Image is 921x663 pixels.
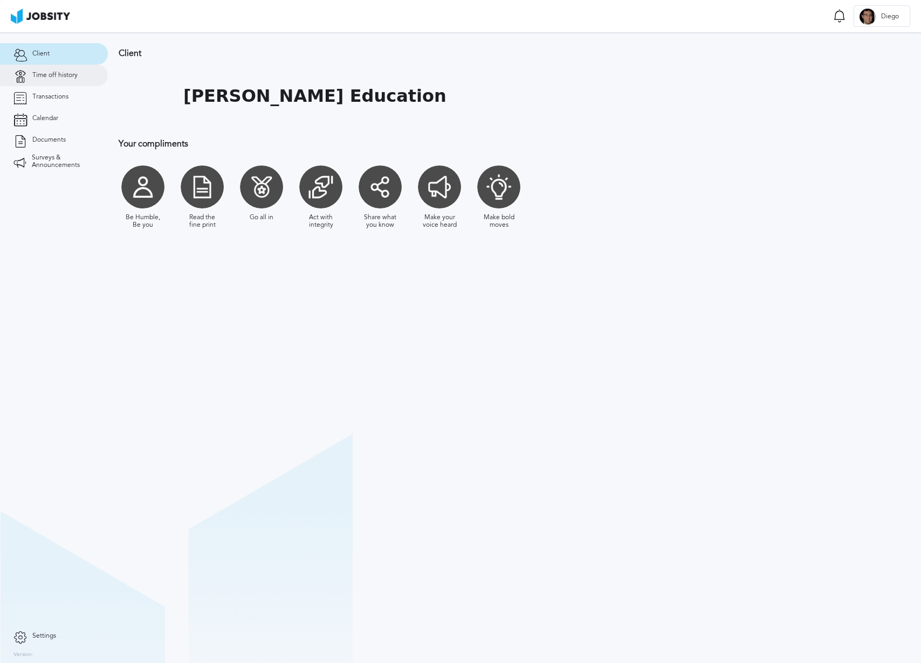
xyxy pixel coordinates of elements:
[183,86,446,106] h1: [PERSON_NAME] Education
[119,139,704,149] h3: Your compliments
[32,50,50,58] span: Client
[32,115,58,122] span: Calendar
[124,214,162,229] div: Be Humble, Be you
[32,72,78,79] span: Time off history
[119,48,704,58] h3: Client
[421,214,458,229] div: Make your voice heard
[860,9,876,25] div: D
[480,214,518,229] div: Make bold moves
[250,214,273,221] div: Go all in
[13,652,33,658] label: Version:
[32,154,94,169] span: Surveys & Announcements
[32,93,68,101] span: Transactions
[854,5,910,27] button: DDiego
[183,214,221,229] div: Read the fine print
[876,13,904,20] span: Diego
[32,136,66,144] span: Documents
[361,214,399,229] div: Share what you know
[302,214,340,229] div: Act with integrity
[32,632,56,640] span: Settings
[11,9,70,24] img: ab4bad089aa723f57921c736e9817d99.png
